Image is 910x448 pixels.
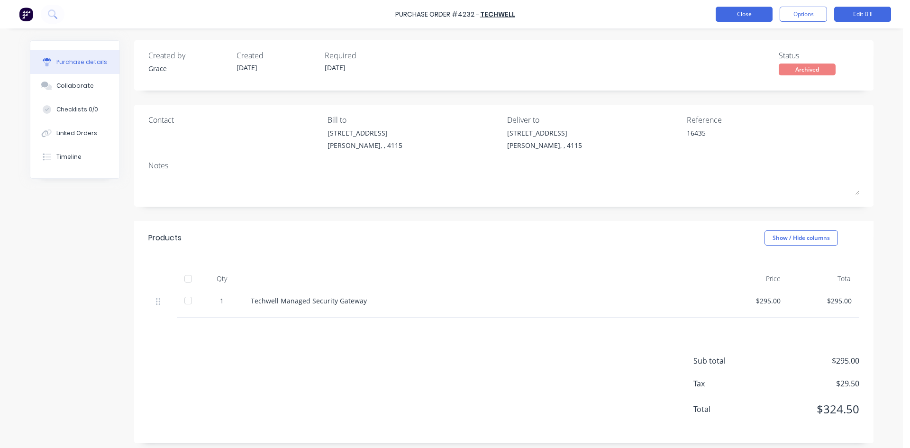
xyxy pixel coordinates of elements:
[328,128,402,138] div: [STREET_ADDRESS]
[693,378,764,389] span: Tax
[56,105,98,114] div: Checklists 0/0
[328,140,402,150] div: [PERSON_NAME], , 4115
[148,160,859,171] div: Notes
[834,7,891,22] button: Edit Bill
[208,296,236,306] div: 1
[56,129,97,137] div: Linked Orders
[56,153,82,161] div: Timeline
[56,58,107,66] div: Purchase details
[693,355,764,366] span: Sub total
[30,145,119,169] button: Timeline
[30,74,119,98] button: Collaborate
[716,7,773,22] button: Close
[507,114,680,126] div: Deliver to
[251,296,710,306] div: Techwell Managed Security Gateway
[148,114,321,126] div: Contact
[764,378,859,389] span: $29.50
[395,9,479,19] div: Purchase Order #4232 -
[507,140,582,150] div: [PERSON_NAME], , 4115
[764,355,859,366] span: $295.00
[764,230,838,246] button: Show / Hide columns
[779,64,836,75] div: Archived
[687,114,859,126] div: Reference
[148,64,229,73] div: Grace
[788,269,859,288] div: Total
[796,296,852,306] div: $295.00
[30,98,119,121] button: Checklists 0/0
[480,9,515,19] a: Techwell
[325,50,405,61] div: Required
[693,403,764,415] span: Total
[328,114,500,126] div: Bill to
[148,50,229,61] div: Created by
[507,128,582,138] div: [STREET_ADDRESS]
[30,50,119,74] button: Purchase details
[779,50,859,61] div: Status
[725,296,781,306] div: $295.00
[237,50,317,61] div: Created
[148,232,182,244] div: Products
[687,128,805,149] textarea: 16435
[717,269,788,288] div: Price
[200,269,243,288] div: Qty
[56,82,94,90] div: Collaborate
[19,7,33,21] img: Factory
[764,401,859,418] span: $324.50
[780,7,827,22] button: Options
[30,121,119,145] button: Linked Orders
